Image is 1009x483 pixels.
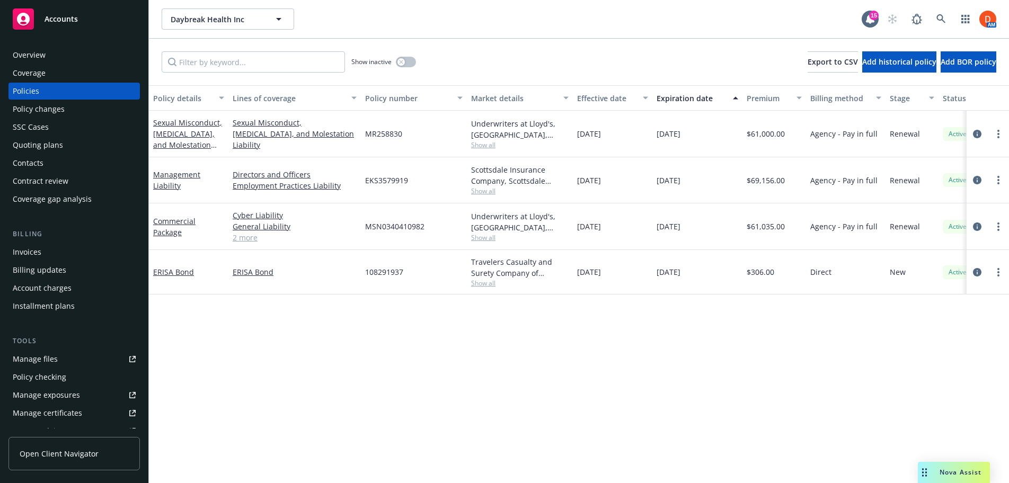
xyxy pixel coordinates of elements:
[810,266,831,278] span: Direct
[13,405,82,422] div: Manage certificates
[918,462,931,483] div: Drag to move
[8,101,140,118] a: Policy changes
[808,51,858,73] button: Export to CSV
[955,8,976,30] a: Switch app
[810,221,878,232] span: Agency - Pay in full
[657,128,680,139] span: [DATE]
[13,244,41,261] div: Invoices
[8,83,140,100] a: Policies
[992,128,1005,140] a: more
[657,221,680,232] span: [DATE]
[153,118,222,161] a: Sexual Misconduct, [MEDICAL_DATA], and Molestation Liability
[471,256,569,279] div: Travelers Casualty and Surety Company of America, Travelers Insurance
[13,423,66,440] div: Manage claims
[577,266,601,278] span: [DATE]
[8,155,140,172] a: Contacts
[747,93,790,104] div: Premium
[940,468,981,477] span: Nova Assist
[992,174,1005,186] a: more
[8,119,140,136] a: SSC Cases
[233,180,357,191] a: Employment Practices Liability
[941,57,996,67] span: Add BOR policy
[153,216,196,237] a: Commercial Package
[890,175,920,186] span: Renewal
[941,51,996,73] button: Add BOR policy
[747,266,774,278] span: $306.00
[13,119,49,136] div: SSC Cases
[13,137,63,154] div: Quoting plans
[808,57,858,67] span: Export to CSV
[947,222,968,231] span: Active
[233,210,357,221] a: Cyber Liability
[8,262,140,279] a: Billing updates
[971,266,984,279] a: circleInformation
[8,336,140,346] div: Tools
[906,8,927,30] a: Report a Bug
[747,128,785,139] span: $61,000.00
[8,423,140,440] a: Manage claims
[931,8,952,30] a: Search
[153,267,194,277] a: ERISA Bond
[862,51,936,73] button: Add historical policy
[13,369,66,386] div: Policy checking
[361,85,467,111] button: Policy number
[886,85,939,111] button: Stage
[471,140,569,149] span: Show all
[471,279,569,288] span: Show all
[233,266,357,278] a: ERISA Bond
[810,93,870,104] div: Billing method
[577,128,601,139] span: [DATE]
[890,266,906,278] span: New
[8,280,140,297] a: Account charges
[467,85,573,111] button: Market details
[947,175,968,185] span: Active
[171,14,262,25] span: Daybreak Health Inc
[13,351,58,368] div: Manage files
[365,221,424,232] span: MSN0340410982
[577,175,601,186] span: [DATE]
[947,129,968,139] span: Active
[806,85,886,111] button: Billing method
[13,298,75,315] div: Installment plans
[947,267,968,277] span: Active
[918,462,990,483] button: Nova Assist
[8,229,140,239] div: Billing
[971,220,984,233] a: circleInformation
[471,93,557,104] div: Market details
[577,221,601,232] span: [DATE]
[13,83,39,100] div: Policies
[657,93,727,104] div: Expiration date
[8,405,140,422] a: Manage certificates
[233,169,357,180] a: Directors and Officers
[13,173,68,190] div: Contract review
[228,85,361,111] button: Lines of coverage
[869,11,879,20] div: 15
[351,57,392,66] span: Show inactive
[890,128,920,139] span: Renewal
[8,191,140,208] a: Coverage gap analysis
[8,369,140,386] a: Policy checking
[13,262,66,279] div: Billing updates
[153,93,213,104] div: Policy details
[13,47,46,64] div: Overview
[8,173,140,190] a: Contract review
[365,93,451,104] div: Policy number
[13,280,72,297] div: Account charges
[657,266,680,278] span: [DATE]
[45,15,78,23] span: Accounts
[8,387,140,404] span: Manage exposures
[13,191,92,208] div: Coverage gap analysis
[13,101,65,118] div: Policy changes
[162,8,294,30] button: Daybreak Health Inc
[8,4,140,34] a: Accounts
[890,93,923,104] div: Stage
[992,266,1005,279] a: more
[365,266,403,278] span: 108291937
[149,85,228,111] button: Policy details
[13,65,46,82] div: Coverage
[471,186,569,195] span: Show all
[747,175,785,186] span: $69,156.00
[233,117,357,150] a: Sexual Misconduct, [MEDICAL_DATA], and Molestation Liability
[8,351,140,368] a: Manage files
[233,93,345,104] div: Lines of coverage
